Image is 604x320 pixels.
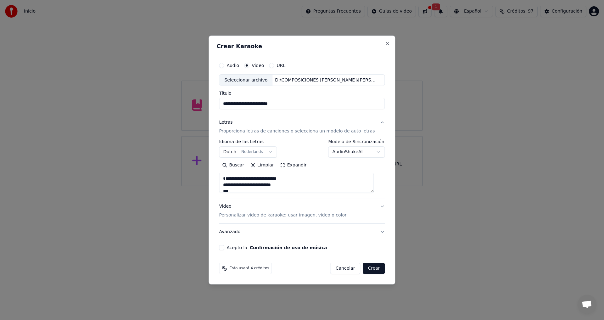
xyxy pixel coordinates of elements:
[219,204,346,219] div: Video
[272,77,379,83] div: D:\COMPOSICIONES [PERSON_NAME]\[PERSON_NAME] Y [PERSON_NAME]\VIDEO\VIDEO [PERSON_NAME] Y MARIAM_H...
[219,224,385,240] button: Avanzado
[250,245,327,250] button: Acepto la
[219,140,385,198] div: LetrasProporciona letras de canciones o selecciona un modelo de auto letras
[229,266,269,271] span: Esto usará 4 créditos
[226,245,327,250] label: Acepto la
[219,120,232,126] div: Letras
[328,140,385,144] label: Modelo de Sincronización
[219,128,375,135] p: Proporciona letras de canciones o selecciona un modelo de auto letras
[219,140,277,144] label: Idioma de las Letras
[277,63,285,68] label: URL
[219,160,247,171] button: Buscar
[277,160,310,171] button: Expandir
[219,75,272,86] div: Seleccionar archivo
[219,212,346,218] p: Personalizar video de karaoke: usar imagen, video o color
[226,63,239,68] label: Audio
[363,263,385,274] button: Crear
[216,43,387,49] h2: Crear Karaoke
[247,160,277,171] button: Limpiar
[219,115,385,140] button: LetrasProporciona letras de canciones o selecciona un modelo de auto letras
[252,63,264,68] label: Video
[219,199,385,224] button: VideoPersonalizar video de karaoke: usar imagen, video o color
[330,263,361,274] button: Cancelar
[219,91,385,96] label: Título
